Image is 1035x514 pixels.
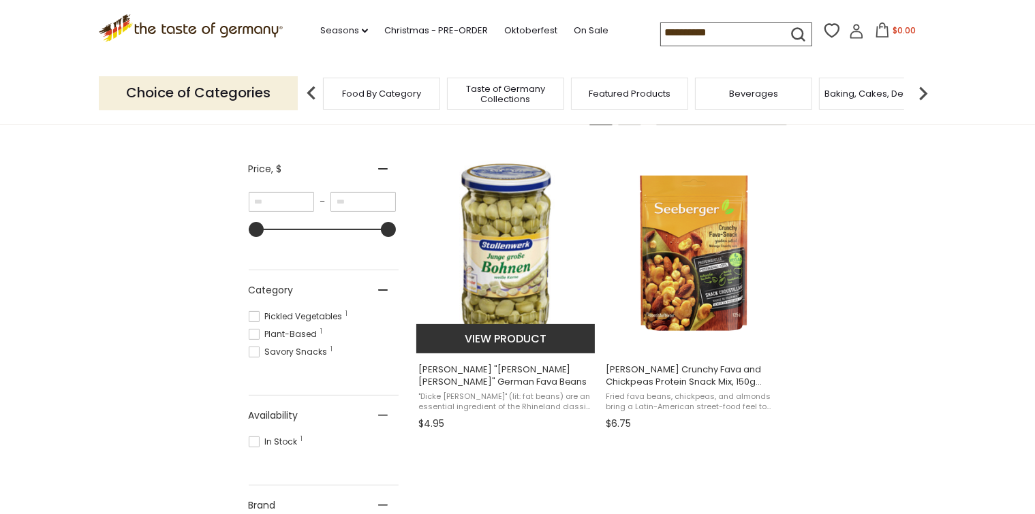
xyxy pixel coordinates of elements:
[893,25,916,36] span: $0.00
[416,149,597,435] a: Stollenwerk
[249,498,276,513] span: Brand
[418,417,444,431] span: $4.95
[320,23,368,38] a: Seasons
[574,23,608,38] a: On Sale
[301,436,303,443] span: 1
[330,192,396,212] input: Maximum value
[249,162,282,176] span: Price
[504,23,557,38] a: Oktoberfest
[384,23,488,38] a: Christmas - PRE-ORDER
[249,283,294,298] span: Category
[249,192,314,212] input: Minimum value
[606,417,631,431] span: $6.75
[825,89,931,99] a: Baking, Cakes, Desserts
[272,162,282,176] span: , $
[910,80,937,107] img: next arrow
[249,310,347,323] span: Pickled Vegetables
[589,89,670,99] a: Featured Products
[606,391,782,413] span: Fried fava beans, chickpeas, and almonds bring a Latin-American street-food feel to your snack br...
[249,408,298,423] span: Availability
[314,195,330,208] span: –
[346,310,348,317] span: 1
[99,76,298,110] p: Choice of Categories
[249,436,302,448] span: In Stock
[416,324,596,353] button: View product
[416,161,597,341] img: Stollenwerk fava beans in jar
[321,328,323,335] span: 1
[867,22,925,43] button: $0.00
[604,149,784,435] a: Seeberger Crunchy Fava and Chickpeas Protein Snack Mix, 150g (5.3oz)
[418,364,595,388] span: [PERSON_NAME] "[PERSON_NAME] [PERSON_NAME]" German Fava Beans
[249,328,322,340] span: Plant-Based
[451,84,560,104] a: Taste of Germany Collections
[298,80,325,107] img: previous arrow
[331,346,333,353] span: 1
[618,102,641,125] a: View list mode
[249,346,332,358] span: Savory Snacks
[729,89,778,99] a: Beverages
[606,364,782,388] span: [PERSON_NAME] Crunchy Fava and Chickpeas Protein Snack Mix, 150g (5.3oz)
[418,391,595,413] span: "Dicke [PERSON_NAME]" (lit: fat beans) are an essential ingredient of the Rhineland classic recip...
[342,89,421,99] a: Food By Category
[589,102,613,125] a: View grid mode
